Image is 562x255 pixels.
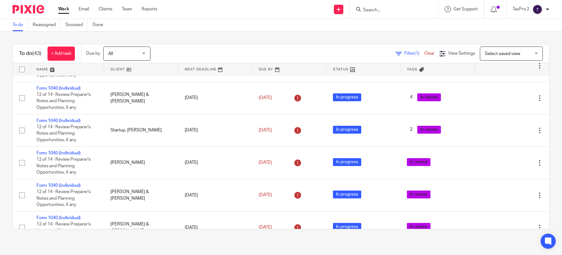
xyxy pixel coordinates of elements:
span: Select saved view [485,52,520,56]
td: [DATE] [178,179,252,211]
a: To do [13,19,28,31]
a: Form 1040 (Individual) [37,119,81,123]
p: Due by [86,50,100,57]
td: [DATE] [178,147,252,179]
a: Reports [142,6,157,12]
span: [DATE] [259,128,272,132]
td: [DATE] [178,114,252,147]
span: In progress [333,223,361,231]
span: In progress [333,158,361,166]
a: Done [93,19,108,31]
span: In review [407,223,430,231]
td: Startup, [PERSON_NAME] [104,114,178,147]
a: Form 1040 (Individual) [37,86,81,91]
a: Clear [424,51,435,56]
span: All [108,52,113,56]
span: (43) [32,51,41,56]
a: Snoozed [65,19,88,31]
a: Work [58,6,69,12]
span: In review [407,191,430,198]
a: Clients [98,6,112,12]
td: [PERSON_NAME] [104,147,178,179]
img: Pixie [13,5,44,14]
span: 12 of 14 · Review Preparer's Notes and Planning Opportunities, if any [37,125,91,142]
td: [PERSON_NAME] & [PERSON_NAME] [104,211,178,244]
td: [DATE] [178,82,252,114]
span: [DATE] [259,160,272,165]
span: Filter [404,51,424,56]
span: In review [417,126,441,134]
span: [DATE] [259,96,272,100]
a: Form 1040 (Individual) [37,183,81,188]
span: [DATE] [259,225,272,230]
span: In review [417,93,441,101]
span: 2 [407,126,416,134]
a: + Add task [48,47,75,61]
span: Tags [407,68,418,71]
td: [PERSON_NAME] & [PERSON_NAME] [104,82,178,114]
td: [DATE] [178,211,252,244]
a: Team [122,6,132,12]
span: 12 of 14 · Review Preparer's Notes and Planning Opportunities, if any [37,92,91,110]
td: [PERSON_NAME] & [PERSON_NAME] [104,179,178,211]
span: 12 of 14 · Review Preparer's Notes and Planning Opportunities, if any [37,222,91,239]
span: 12 of 14 · Review Preparer's Notes and Planning Opportunities, if any [37,190,91,207]
a: Form 1040 (Individual) [37,216,81,220]
a: Email [79,6,89,12]
span: [DATE] [259,193,272,197]
h1: To do [19,50,41,57]
span: In review [407,158,430,166]
span: In progress [333,191,361,198]
p: TaxPro 2 [513,6,529,12]
span: 12 of 14 · Review Preparer's Notes and Planning Opportunities, if any [37,157,91,175]
span: 4 [407,93,416,101]
span: In progress [333,126,361,134]
a: Form 1040 (Individual) [37,151,81,155]
span: (1) [414,51,419,56]
span: View Settings [448,51,475,56]
img: svg%3E [532,4,542,14]
a: Reassigned [33,19,61,31]
input: Search [362,8,419,13]
span: In progress [333,93,361,101]
span: Get Support [453,7,478,11]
